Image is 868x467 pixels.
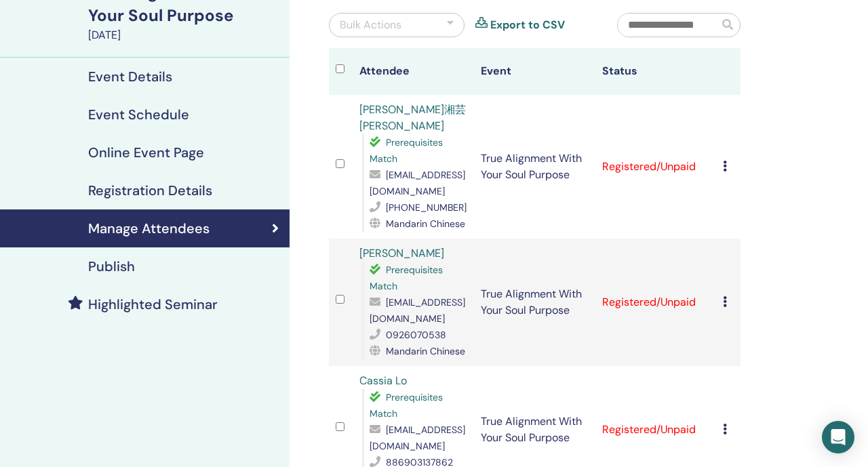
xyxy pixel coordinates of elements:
a: [PERSON_NAME] [359,246,444,260]
div: Bulk Actions [340,17,401,33]
a: Export to CSV [490,17,565,33]
span: [EMAIL_ADDRESS][DOMAIN_NAME] [370,169,465,197]
h4: Online Event Page [88,144,204,161]
span: [EMAIL_ADDRESS][DOMAIN_NAME] [370,424,465,452]
div: Open Intercom Messenger [822,421,854,453]
a: Cassia Lo [359,373,407,388]
span: Prerequisites Match [370,136,443,165]
a: [PERSON_NAME]湘芸 [PERSON_NAME] [359,102,466,133]
th: Event [474,48,595,95]
h4: Registration Details [88,182,212,199]
td: True Alignment With Your Soul Purpose [474,95,595,239]
h4: Event Details [88,68,172,85]
span: Mandarin Chinese [386,218,465,230]
span: [EMAIL_ADDRESS][DOMAIN_NAME] [370,296,465,325]
span: [PHONE_NUMBER] [386,201,467,214]
h4: Highlighted Seminar [88,296,218,312]
td: True Alignment With Your Soul Purpose [474,239,595,366]
span: Prerequisites Match [370,391,443,420]
div: [DATE] [88,27,281,43]
th: Status [595,48,717,95]
h4: Publish [88,258,135,275]
span: Mandarin Chinese [386,345,465,357]
span: Prerequisites Match [370,264,443,292]
span: 0926070538 [386,329,446,341]
h4: Event Schedule [88,106,189,123]
h4: Manage Attendees [88,220,210,237]
th: Attendee [353,48,474,95]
